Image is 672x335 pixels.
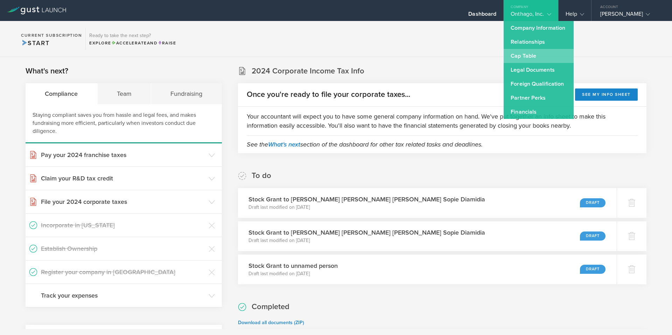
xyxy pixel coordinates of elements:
span: Start [21,39,49,47]
p: Draft last modified on [DATE] [248,270,338,277]
h3: Pay your 2024 franchise taxes [41,150,205,159]
div: Stock Grant to [PERSON_NAME] [PERSON_NAME] [PERSON_NAME] Sopie DiamidiaDraft last modified on [DA... [238,221,617,251]
a: Download all documents (ZIP) [238,320,304,326]
div: Ready to take the next step?ExploreAccelerateandRaise [85,28,180,50]
div: Stock Grant to unnamed personDraft last modified on [DATE]Draft [238,255,617,284]
h3: Stock Grant to unnamed person [248,261,338,270]
span: Raise [157,41,176,45]
div: Team [98,83,152,104]
div: Compliance [26,83,98,104]
h3: Track your expenses [41,291,205,300]
div: Dashboard [468,10,496,21]
h3: Claim your R&D tax credit [41,174,205,183]
div: Help [566,10,584,21]
span: and [111,41,158,45]
div: Onthago, Inc. [511,10,551,21]
button: See my info sheet [575,88,638,101]
h3: Register your company in [GEOGRAPHIC_DATA] [41,268,205,277]
div: Fundraising [151,83,222,104]
h3: Ready to take the next step? [89,33,176,38]
p: Your accountant will expect you to have some general company information on hand. We've put toget... [247,112,638,130]
div: [PERSON_NAME] [600,10,660,21]
div: Explore [89,40,176,46]
h2: To do [252,171,271,181]
h2: What's next? [26,66,68,76]
h3: Stock Grant to [PERSON_NAME] [PERSON_NAME] [PERSON_NAME] Sopie Diamidia [248,195,485,204]
span: Accelerate [111,41,147,45]
h3: Stock Grant to [PERSON_NAME] [PERSON_NAME] [PERSON_NAME] Sopie Diamidia [248,228,485,237]
div: Stock Grant to [PERSON_NAME] [PERSON_NAME] [PERSON_NAME] Sopie DiamidiaDraft last modified on [DA... [238,188,617,218]
h3: Establish Ownership [41,244,205,253]
h2: 2024 Corporate Income Tax Info [252,66,364,76]
h3: Incorporate in [US_STATE] [41,221,205,230]
a: What's next [268,141,300,148]
p: Draft last modified on [DATE] [248,237,485,244]
em: See the section of the dashboard for other tax related tasks and deadlines. [247,141,483,148]
div: Draft [580,265,605,274]
div: Draft [580,231,605,241]
h2: Once you're ready to file your corporate taxes... [247,90,410,100]
h3: File your 2024 corporate taxes [41,197,205,206]
div: Draft [580,198,605,207]
h2: Current Subscription [21,33,82,37]
p: Draft last modified on [DATE] [248,204,485,211]
iframe: Chat Widget [637,301,672,335]
h2: Completed [252,302,289,312]
div: Staying compliant saves you from hassle and legal fees, and makes fundraising more efficient, par... [26,104,222,143]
